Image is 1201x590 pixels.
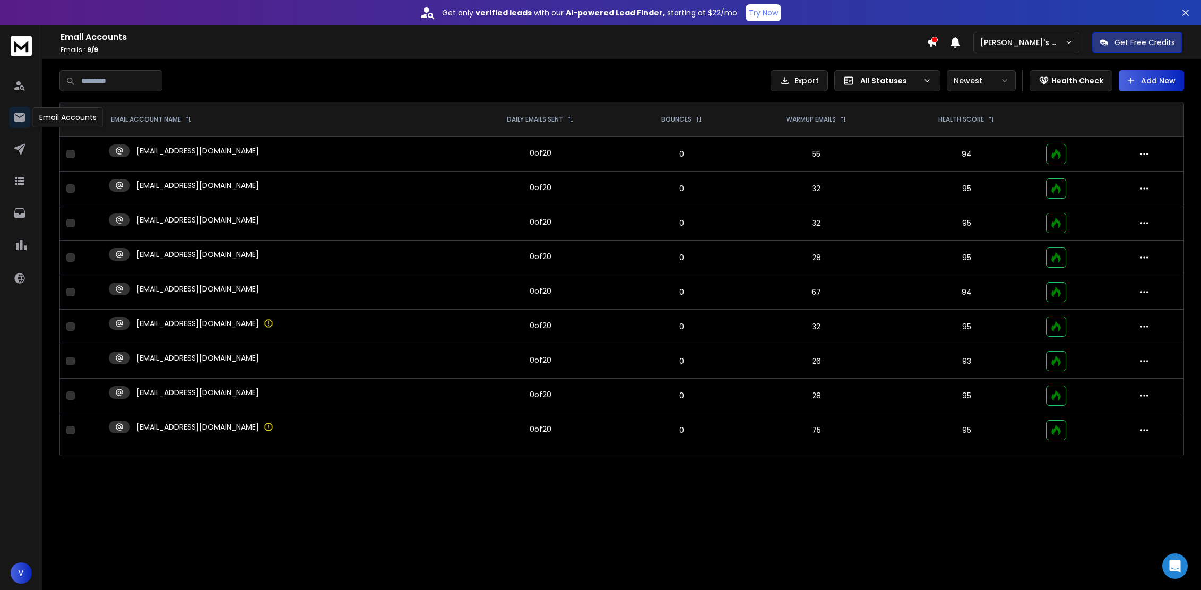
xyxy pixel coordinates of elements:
td: 95 [894,206,1040,241]
p: Emails : [61,46,927,54]
td: 28 [739,379,894,413]
td: 75 [739,413,894,448]
td: 95 [894,172,1040,206]
p: Get Free Credits [1114,37,1175,48]
button: Try Now [746,4,781,21]
td: 94 [894,137,1040,172]
button: Add New [1119,70,1184,91]
p: 0 [630,183,733,194]
strong: verified leads [476,7,532,18]
p: [EMAIL_ADDRESS][DOMAIN_NAME] [136,284,259,294]
p: Get only with our starting at $22/mo [442,7,737,18]
p: All Statuses [860,75,919,86]
p: 0 [630,218,733,228]
td: 95 [894,413,1040,448]
p: [PERSON_NAME]'s Workspace [980,37,1065,48]
button: Export [771,70,828,91]
p: [EMAIL_ADDRESS][DOMAIN_NAME] [136,387,259,398]
div: 0 of 20 [530,148,551,158]
button: V [11,562,32,584]
p: [EMAIL_ADDRESS][DOMAIN_NAME] [136,215,259,225]
p: BOUNCES [661,115,692,124]
td: 32 [739,172,894,206]
div: 0 of 20 [530,286,551,296]
td: 94 [894,275,1040,310]
div: 0 of 20 [530,182,551,193]
div: 0 of 20 [530,217,551,227]
p: [EMAIL_ADDRESS][DOMAIN_NAME] [136,353,259,363]
p: [EMAIL_ADDRESS][DOMAIN_NAME] [136,318,259,329]
div: 0 of 20 [530,424,551,434]
div: Open Intercom Messenger [1162,553,1188,579]
span: 9 / 9 [87,45,98,54]
strong: AI-powered Lead Finder, [566,7,665,18]
td: 95 [894,310,1040,344]
td: 55 [739,137,894,172]
p: [EMAIL_ADDRESS][DOMAIN_NAME] [136,422,259,432]
td: 32 [739,206,894,241]
div: 0 of 20 [530,389,551,400]
td: 67 [739,275,894,310]
td: 32 [739,310,894,344]
p: 0 [630,321,733,332]
p: 0 [630,425,733,435]
td: 28 [739,241,894,275]
div: EMAIL ACCOUNT NAME [111,115,192,124]
td: 26 [739,344,894,379]
h1: Email Accounts [61,31,927,44]
p: [EMAIL_ADDRESS][DOMAIN_NAME] [136,146,259,156]
p: Health Check [1051,75,1103,86]
p: 0 [630,287,733,297]
p: HEALTH SCORE [938,115,984,124]
div: 0 of 20 [530,320,551,331]
div: 0 of 20 [530,355,551,365]
p: 0 [630,149,733,159]
img: logo [11,36,32,56]
p: [EMAIL_ADDRESS][DOMAIN_NAME] [136,249,259,260]
p: DAILY EMAILS SENT [507,115,563,124]
button: Get Free Credits [1092,32,1182,53]
button: Health Check [1030,70,1112,91]
div: Email Accounts [32,107,103,127]
td: 93 [894,344,1040,379]
p: 0 [630,390,733,401]
p: [EMAIL_ADDRESS][DOMAIN_NAME] [136,180,259,191]
p: WARMUP EMAILS [786,115,836,124]
p: 0 [630,252,733,263]
div: 0 of 20 [530,251,551,262]
button: Newest [947,70,1016,91]
p: Try Now [749,7,778,18]
p: 0 [630,356,733,366]
td: 95 [894,241,1040,275]
td: 95 [894,379,1040,413]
